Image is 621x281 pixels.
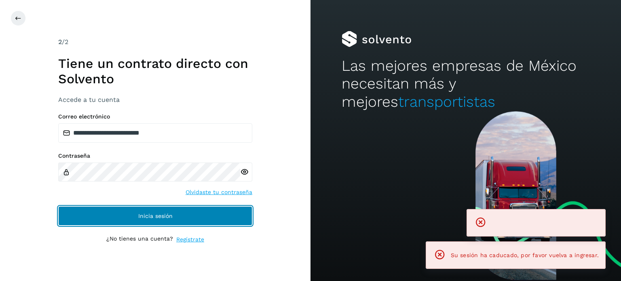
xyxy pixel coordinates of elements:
label: Contraseña [58,152,252,159]
span: transportistas [398,93,495,110]
a: Olvidaste tu contraseña [186,188,252,196]
div: /2 [58,37,252,47]
h2: Las mejores empresas de México necesitan más y mejores [342,57,590,111]
span: Inicia sesión [138,213,173,219]
button: Inicia sesión [58,206,252,226]
h1: Tiene un contrato directo con Solvento [58,56,252,87]
h3: Accede a tu cuenta [58,96,252,104]
p: ¿No tienes una cuenta? [106,235,173,244]
span: 2 [58,38,62,46]
label: Correo electrónico [58,113,252,120]
span: Su sesión ha caducado, por favor vuelva a ingresar. [451,252,599,258]
a: Regístrate [176,235,204,244]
